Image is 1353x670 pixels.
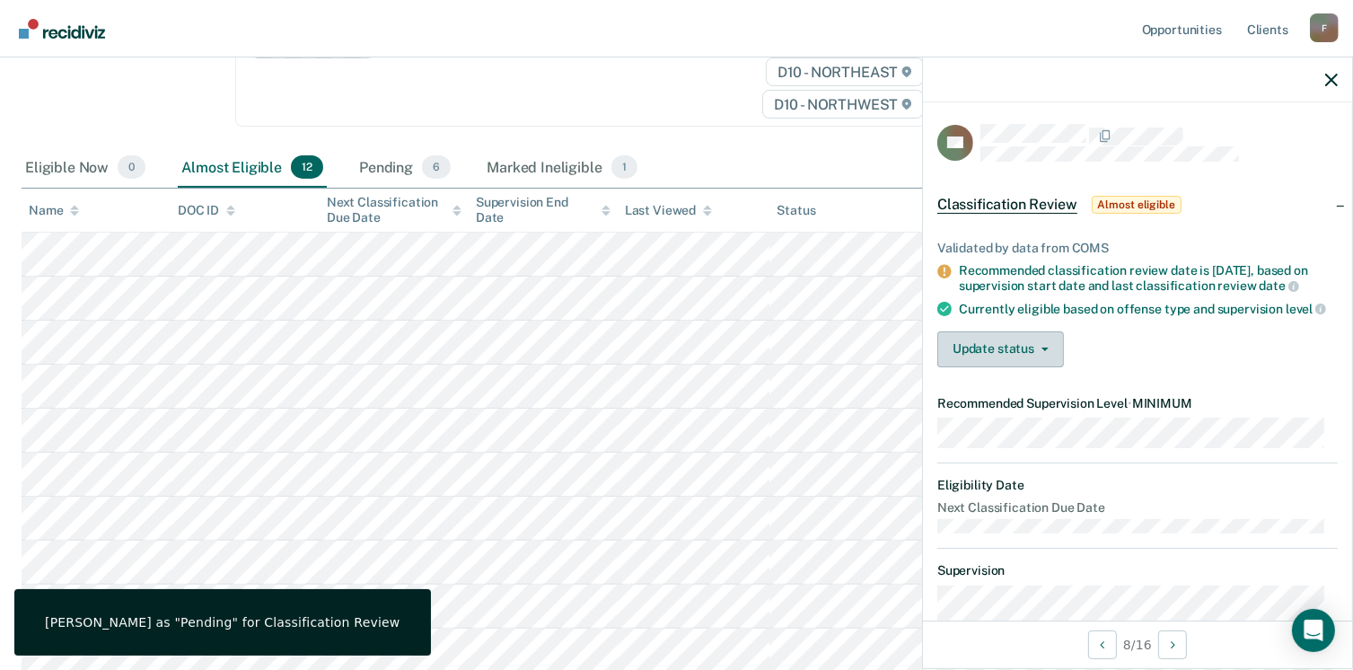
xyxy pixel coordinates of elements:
div: Last Viewed [625,203,712,218]
button: Previous Opportunity [1088,630,1117,659]
span: level [1286,302,1326,316]
span: 6 [422,155,451,179]
button: Profile dropdown button [1310,13,1339,42]
div: 8 / 16 [923,621,1352,668]
span: D10 - NORTHWEST [762,90,924,119]
span: • [1128,396,1132,410]
div: Eligible Now [22,148,149,188]
dt: Recommended Supervision Level MINIMUM [937,396,1338,411]
span: 1 [611,155,637,179]
div: Supervision End Date [476,195,611,225]
div: Pending [356,148,454,188]
span: D10 - NORTHEAST [766,57,924,86]
dt: Supervision [937,563,1338,578]
div: Recommended classification review date is [DATE], based on supervision start date and last classi... [959,263,1338,294]
img: Recidiviz [19,19,105,39]
div: Name [29,203,79,218]
span: 12 [291,155,323,179]
div: Currently eligible based on offense type and supervision [959,301,1338,317]
span: Classification Review [937,196,1077,214]
span: Almost eligible [1092,196,1182,214]
div: DOC ID [178,203,235,218]
div: Status [777,203,815,218]
dt: Next Classification Due Date [937,500,1338,516]
div: Validated by data from COMS [937,241,1338,256]
div: Next Classification Due Date [327,195,461,225]
div: Almost Eligible [178,148,327,188]
button: Update status [937,331,1064,367]
dt: Eligibility Date [937,478,1338,493]
div: [PERSON_NAME] as "Pending" for Classification Review [45,614,400,630]
div: Open Intercom Messenger [1292,609,1335,652]
div: Classification ReviewAlmost eligible [923,176,1352,234]
div: F [1310,13,1339,42]
div: Marked Ineligible [483,148,641,188]
button: Next Opportunity [1158,630,1187,659]
span: 0 [118,155,145,179]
